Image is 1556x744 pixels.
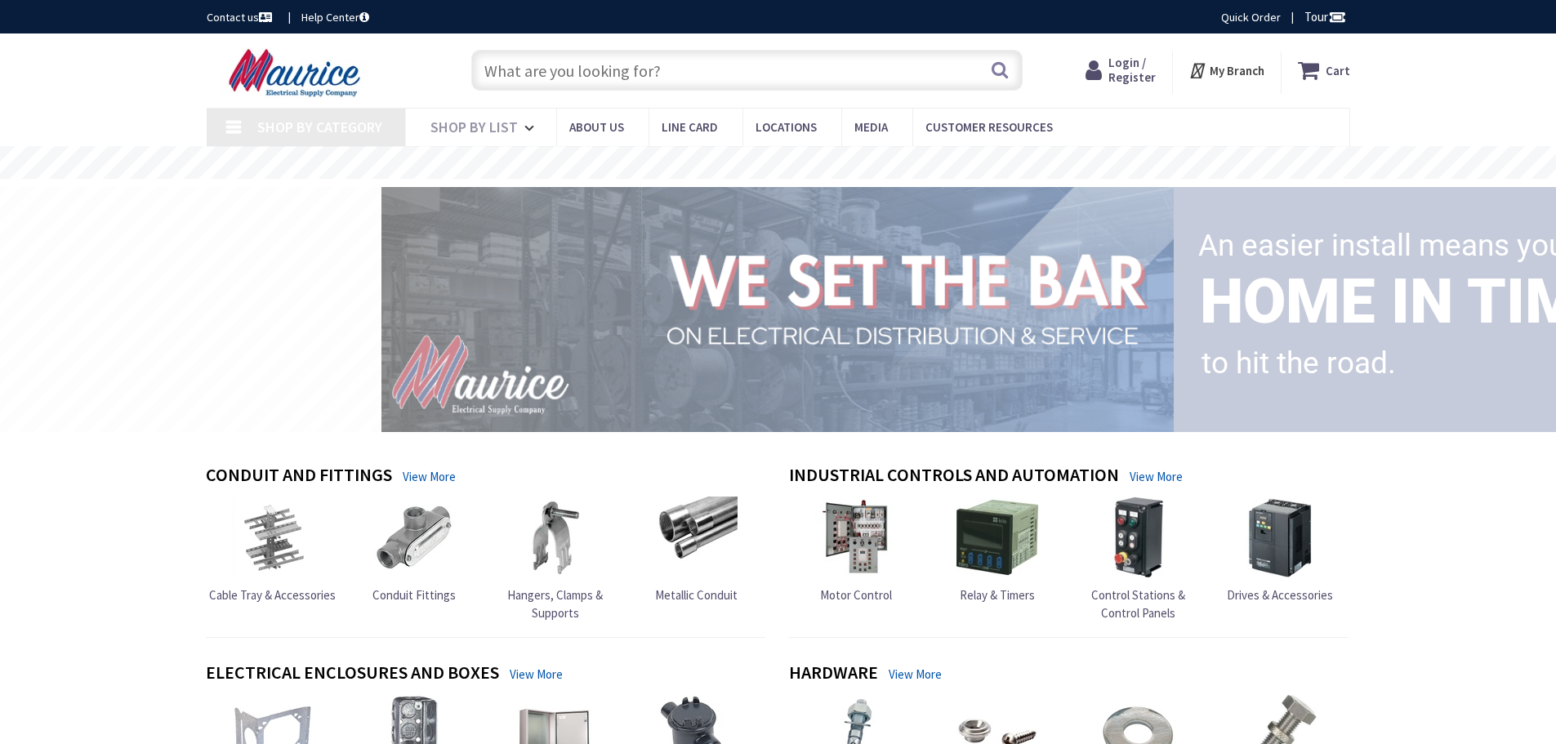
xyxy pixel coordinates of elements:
[372,587,456,603] span: Conduit Fittings
[301,9,369,25] a: Help Center
[656,497,738,578] img: Metallic Conduit
[471,50,1023,91] input: What are you looking for?
[232,497,314,578] img: Cable Tray & Accessories
[820,587,892,603] span: Motor Control
[488,497,622,621] a: Hangers, Clamps & Supports Hangers, Clamps & Supports
[373,497,455,578] img: Conduit Fittings
[403,468,456,485] a: View More
[507,587,603,620] span: Hangers, Clamps & Supports
[569,119,624,135] span: About us
[789,465,1119,488] h4: Industrial Controls and Automation
[925,119,1053,135] span: Customer Resources
[1108,55,1156,85] span: Login / Register
[1239,497,1321,578] img: Drives & Accessories
[1227,587,1333,603] span: Drives & Accessories
[1304,9,1346,25] span: Tour
[956,497,1038,578] img: Relay & Timers
[207,9,275,25] a: Contact us
[655,497,738,604] a: Metallic Conduit Metallic Conduit
[889,666,942,683] a: View More
[206,465,392,488] h4: Conduit and Fittings
[209,497,336,604] a: Cable Tray & Accessories Cable Tray & Accessories
[815,497,897,578] img: Motor Control
[206,662,499,686] h4: Electrical Enclosures and Boxes
[1326,56,1350,85] strong: Cart
[756,119,817,135] span: Locations
[1130,468,1183,485] a: View More
[209,587,336,603] span: Cable Tray & Accessories
[515,497,596,578] img: Hangers, Clamps & Supports
[1091,587,1185,620] span: Control Stations & Control Panels
[1210,63,1264,78] strong: My Branch
[510,666,563,683] a: View More
[956,497,1038,604] a: Relay & Timers Relay & Timers
[789,662,878,686] h4: Hardware
[662,119,718,135] span: Line Card
[1202,335,1396,392] rs-layer: to hit the road.
[630,154,929,172] rs-layer: Free Same Day Pickup at 15 Locations
[1227,497,1333,604] a: Drives & Accessories Drives & Accessories
[1098,497,1179,578] img: Control Stations & Control Panels
[655,587,738,603] span: Metallic Conduit
[854,119,888,135] span: Media
[430,118,518,136] span: Shop By List
[960,587,1035,603] span: Relay & Timers
[372,497,456,604] a: Conduit Fittings Conduit Fittings
[257,118,382,136] span: Shop By Category
[1086,56,1156,85] a: Login / Register
[362,182,1180,435] img: 1_1.png
[207,47,387,98] img: Maurice Electrical Supply Company
[1221,9,1281,25] a: Quick Order
[1188,56,1264,85] div: My Branch
[815,497,897,604] a: Motor Control Motor Control
[1298,56,1350,85] a: Cart
[1072,497,1206,621] a: Control Stations & Control Panels Control Stations & Control Panels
